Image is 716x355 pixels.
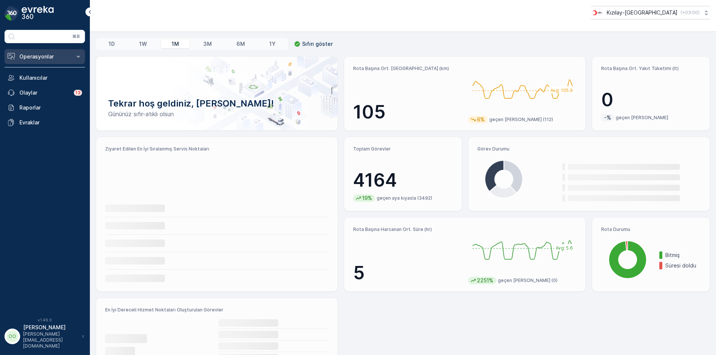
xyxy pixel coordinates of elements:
p: geçen [PERSON_NAME] [616,115,668,121]
p: Rota Başına Harcanan Ort. Süre (hr) [353,226,462,232]
p: geçen [PERSON_NAME] (0) [498,278,558,283]
p: 3M [203,40,212,48]
p: geçen aya kıyasla (3492) [377,195,432,201]
p: Kullanıcılar [19,74,82,82]
p: Toplam Görevler [353,146,453,152]
p: ⌘B [72,34,80,39]
p: -% [603,114,612,121]
button: OO[PERSON_NAME][PERSON_NAME][EMAIL_ADDRESS][DOMAIN_NAME] [4,324,85,349]
p: 6M [236,40,245,48]
p: geçen [PERSON_NAME] (112) [489,117,553,123]
p: Operasyonlar [19,53,70,60]
p: 1M [172,40,179,48]
div: OO [6,330,18,342]
p: 2251% [476,277,494,284]
p: 19% [361,194,373,202]
p: Ziyaret Edilen En İyi Sıralanmış Servis Noktaları [105,146,329,152]
p: Tekrar hoş geldiniz, [PERSON_NAME]! [108,98,326,110]
p: Rota Başına Ort. Yakıt Tüketimi (lt) [601,66,701,72]
p: Görev Durumu [477,146,701,152]
p: 0 [601,89,701,111]
p: Gününüz sıfır-atıklı olsun [108,110,326,118]
p: 13 [75,90,81,96]
button: Kızılay-[GEOGRAPHIC_DATA](+03:00) [591,6,710,19]
a: Raporlar [4,100,85,115]
img: k%C4%B1z%C4%B1lay.png [591,9,604,17]
p: 105 [353,101,462,123]
p: En İyi Dereceli Hizmet Noktaları Oluşturulan Görevler [105,307,329,313]
p: Evraklar [19,119,82,126]
p: Rota Durumu [601,226,701,232]
span: v 1.49.0 [4,318,85,322]
p: 1D [109,40,115,48]
img: logo [4,6,19,21]
p: Rota Başına Ort. [GEOGRAPHIC_DATA] (km) [353,66,462,72]
a: Evraklar [4,115,85,130]
p: 5 [353,262,462,284]
p: 1Y [269,40,276,48]
p: 1W [139,40,147,48]
p: Raporlar [19,104,82,111]
p: Kızılay-[GEOGRAPHIC_DATA] [607,9,678,16]
p: Süresi doldu [665,262,701,269]
p: Sıfırı göster [302,40,333,48]
p: 4164 [353,169,453,191]
p: Bitmiş [665,251,701,259]
img: logo_dark-DEwI_e13.png [22,6,54,21]
p: ( +03:00 ) [681,10,700,16]
p: 6% [476,116,486,123]
p: [PERSON_NAME] [23,324,78,331]
a: Olaylar13 [4,85,85,100]
p: [PERSON_NAME][EMAIL_ADDRESS][DOMAIN_NAME] [23,331,78,349]
p: Olaylar [19,89,69,96]
button: Operasyonlar [4,49,85,64]
a: Kullanıcılar [4,70,85,85]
